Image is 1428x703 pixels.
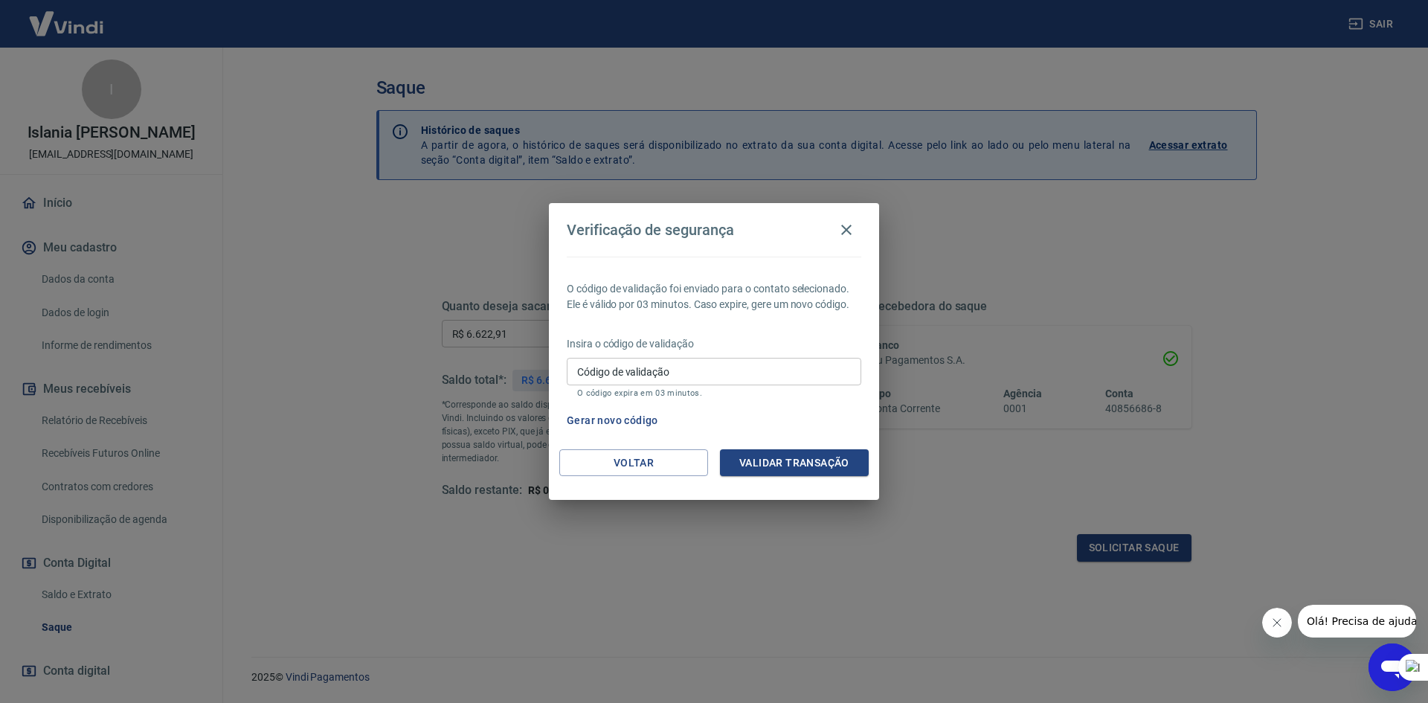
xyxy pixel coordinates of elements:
p: O código de validação foi enviado para o contato selecionado. Ele é válido por 03 minutos. Caso e... [567,281,861,312]
h4: Verificação de segurança [567,221,734,239]
iframe: Botão para abrir a janela de mensagens [1368,643,1416,691]
button: Validar transação [720,449,869,477]
span: Olá! Precisa de ajuda? [9,10,125,22]
p: O código expira em 03 minutos. [577,388,851,398]
p: Insira o código de validação [567,336,861,352]
iframe: Fechar mensagem [1262,608,1292,638]
iframe: Mensagem da empresa [1298,605,1416,638]
button: Gerar novo código [561,407,664,434]
button: Voltar [559,449,708,477]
